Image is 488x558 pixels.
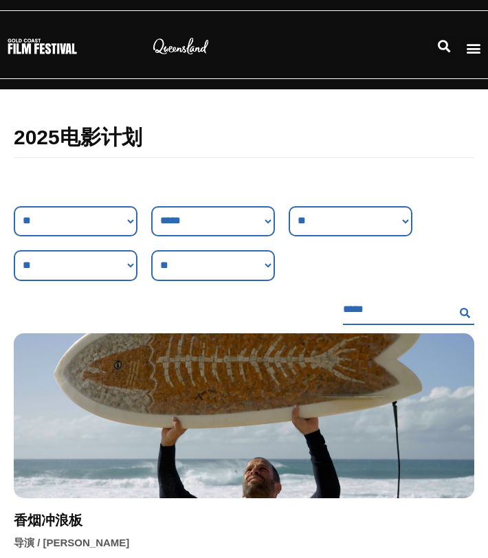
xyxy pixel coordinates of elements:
[433,35,456,58] div: 搜索
[343,295,454,325] input: 搜索过滤器
[14,206,137,237] select: 类型过滤器
[289,206,412,237] select: 场地筛选
[151,206,275,237] select: 排序过滤器
[151,250,275,281] select: 语言
[463,36,485,59] div: 菜单切换
[14,512,82,528] a: 香烟冲浪板
[14,537,129,548] font: 导演 / [PERSON_NAME]
[14,250,137,281] select: 国家/地区过滤器
[14,126,142,148] font: 2025电影计划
